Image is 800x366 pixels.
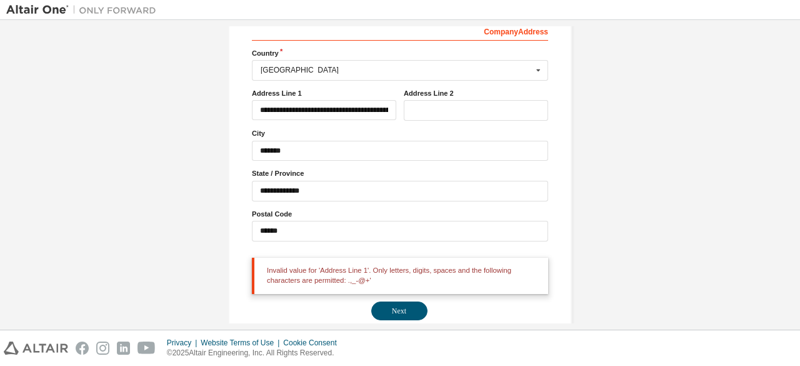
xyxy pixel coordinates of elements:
[252,88,396,98] label: Address Line 1
[117,342,130,355] img: linkedin.svg
[404,88,548,98] label: Address Line 2
[252,48,548,58] label: Country
[167,338,201,348] div: Privacy
[252,21,548,41] div: Company Address
[252,258,548,295] div: Invalid value for 'Address Line 1'. Only letters, digits, spaces and the following characters are...
[76,342,89,355] img: facebook.svg
[252,209,548,219] label: Postal Code
[371,302,427,320] button: Next
[4,342,68,355] img: altair_logo.svg
[252,128,548,138] label: City
[6,4,162,16] img: Altair One
[201,338,283,348] div: Website Terms of Use
[283,338,344,348] div: Cookie Consent
[252,168,548,178] label: State / Province
[261,66,532,74] div: [GEOGRAPHIC_DATA]
[137,342,156,355] img: youtube.svg
[96,342,109,355] img: instagram.svg
[167,348,344,358] p: © 2025 Altair Engineering, Inc. All Rights Reserved.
